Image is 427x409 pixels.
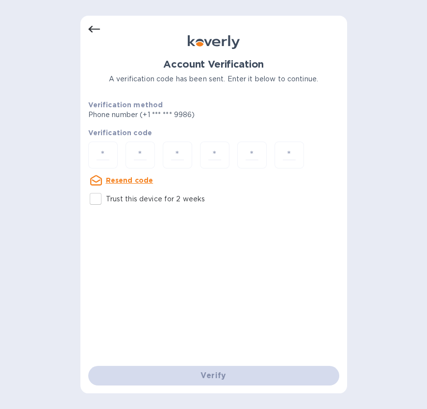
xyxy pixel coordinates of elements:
[88,101,163,109] b: Verification method
[106,194,205,204] p: Trust this device for 2 weeks
[88,74,339,84] p: A verification code has been sent. Enter it below to continue.
[88,110,270,120] p: Phone number (+1 *** *** 9986)
[106,176,153,184] u: Resend code
[88,128,339,138] p: Verification code
[88,59,339,70] h1: Account Verification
